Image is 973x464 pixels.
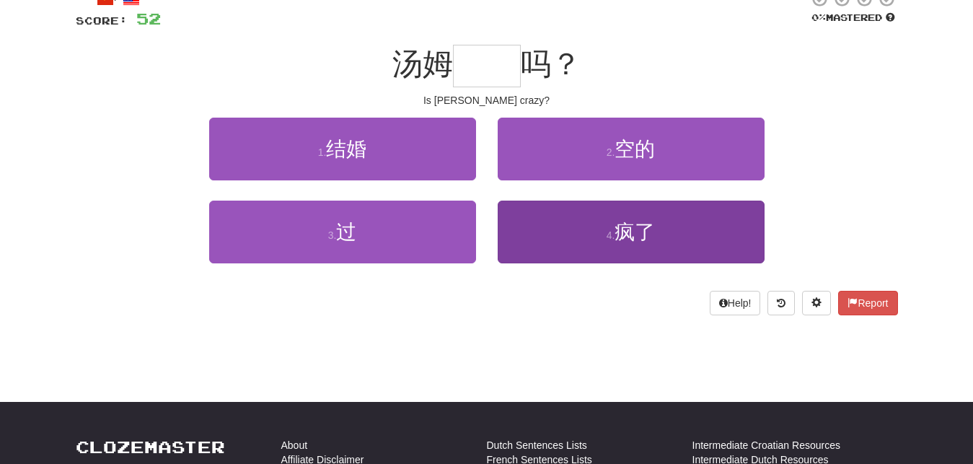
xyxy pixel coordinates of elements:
div: Is [PERSON_NAME] crazy? [76,93,898,108]
span: Score: [76,14,128,27]
a: Clozemaster [76,438,225,456]
button: 4.疯了 [498,201,765,263]
div: Mastered [809,12,898,25]
span: 汤姆 [392,47,453,81]
button: Help! [710,291,761,315]
button: 2.空的 [498,118,765,180]
small: 4 . [607,229,615,241]
span: 空的 [615,138,655,160]
span: 52 [136,9,161,27]
span: 结婚 [326,138,366,160]
span: 过 [336,221,356,243]
span: 0 % [811,12,826,23]
button: 3.过 [209,201,476,263]
span: 吗？ [521,47,581,81]
button: 1.结婚 [209,118,476,180]
button: Round history (alt+y) [767,291,795,315]
a: Intermediate Croatian Resources [692,438,840,452]
small: 2 . [607,146,615,158]
small: 1 . [318,146,327,158]
span: 疯了 [615,221,655,243]
a: About [281,438,308,452]
a: Dutch Sentences Lists [487,438,587,452]
small: 3 . [328,229,337,241]
button: Report [838,291,897,315]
